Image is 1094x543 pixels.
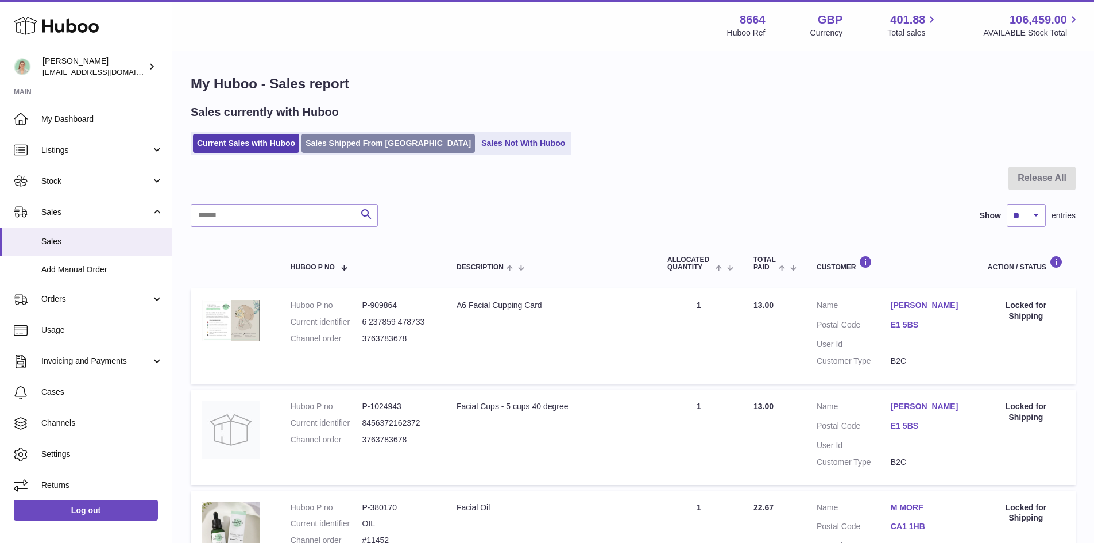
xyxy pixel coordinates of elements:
span: Returns [41,480,163,491]
a: M MORF [891,502,965,513]
span: Huboo P no [291,264,335,271]
span: 22.67 [753,503,774,512]
dd: 3763783678 [362,333,434,344]
dt: User Id [817,440,891,451]
span: entries [1052,210,1076,221]
dt: Customer Type [817,457,891,468]
span: Add Manual Order [41,264,163,275]
span: Stock [41,176,151,187]
dt: Name [817,300,891,314]
span: Channels [41,418,163,429]
dd: 6 237859 478733 [362,317,434,328]
a: Current Sales with Huboo [193,134,299,153]
span: Orders [41,294,151,305]
a: CA1 1HB [891,521,965,532]
dd: P-380170 [362,502,434,513]
dt: Huboo P no [291,401,362,412]
span: Listings [41,145,151,156]
dd: B2C [891,457,965,468]
span: Total sales [887,28,938,38]
a: [PERSON_NAME] [891,401,965,412]
dd: 3763783678 [362,434,434,445]
dd: P-909864 [362,300,434,311]
dt: Huboo P no [291,300,362,311]
a: 401.88 Total sales [887,12,938,38]
dt: Channel order [291,333,362,344]
strong: 8664 [740,12,766,28]
dt: Customer Type [817,356,891,367]
span: ALLOCATED Quantity [667,256,713,271]
span: 401.88 [890,12,925,28]
span: Sales [41,236,163,247]
div: Action / Status [988,256,1064,271]
dt: Current identifier [291,317,362,328]
strong: GBP [818,12,842,28]
dt: Channel order [291,434,362,445]
span: Usage [41,325,163,336]
div: Currency [810,28,843,38]
span: [EMAIL_ADDRESS][DOMAIN_NAME] [42,67,169,76]
div: [PERSON_NAME] [42,56,146,78]
dt: Current identifier [291,518,362,529]
dt: Huboo P no [291,502,362,513]
span: Cases [41,387,163,398]
dd: OIL [362,518,434,529]
a: 106,459.00 AVAILABLE Stock Total [983,12,1080,38]
dt: Name [817,401,891,415]
div: Huboo Ref [727,28,766,38]
span: Total paid [753,256,776,271]
div: Facial Oil [457,502,644,513]
a: Sales Not With Huboo [477,134,569,153]
label: Show [980,210,1001,221]
div: Locked for Shipping [988,300,1064,322]
a: Sales Shipped From [GEOGRAPHIC_DATA] [301,134,475,153]
span: Invoicing and Payments [41,356,151,367]
dd: P-1024943 [362,401,434,412]
a: E1 5BS [891,319,965,330]
dt: User Id [817,339,891,350]
h1: My Huboo - Sales report [191,75,1076,93]
span: AVAILABLE Stock Total [983,28,1080,38]
td: 1 [656,288,742,384]
img: no-photo.jpg [202,401,260,459]
dd: B2C [891,356,965,367]
a: [PERSON_NAME] [891,300,965,311]
span: 13.00 [753,301,774,310]
dt: Name [817,502,891,516]
dt: Postal Code [817,421,891,434]
span: My Dashboard [41,114,163,125]
div: A6 Facial Cupping Card [457,300,644,311]
span: Sales [41,207,151,218]
dt: Current identifier [291,418,362,429]
dt: Postal Code [817,521,891,535]
a: E1 5BS [891,421,965,432]
span: 106,459.00 [1010,12,1067,28]
td: 1 [656,390,742,485]
dd: 8456372162372 [362,418,434,429]
div: Facial Cups - 5 cups 40 degree [457,401,644,412]
div: Customer [817,256,965,271]
div: Locked for Shipping [988,401,1064,423]
img: internalAdmin-8664@internal.huboo.com [14,58,31,75]
a: Log out [14,500,158,521]
img: 86641701929898.png [202,300,260,341]
div: Locked for Shipping [988,502,1064,524]
span: 13.00 [753,402,774,411]
span: Description [457,264,504,271]
h2: Sales currently with Huboo [191,105,339,120]
span: Settings [41,449,163,460]
dt: Postal Code [817,319,891,333]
